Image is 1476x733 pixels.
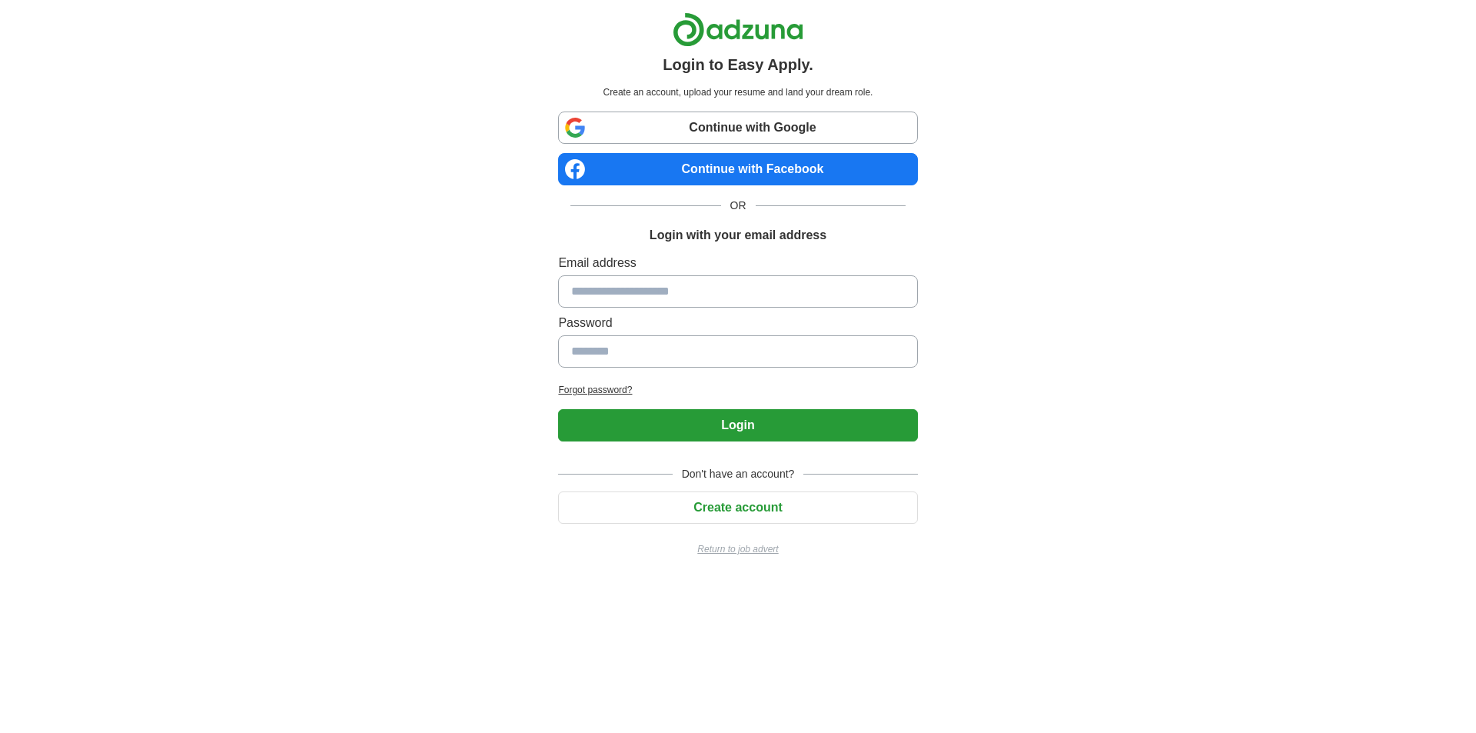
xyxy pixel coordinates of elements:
[561,85,914,99] p: Create an account, upload your resume and land your dream role.
[558,409,917,441] button: Login
[673,466,804,482] span: Don't have an account?
[558,314,917,332] label: Password
[558,254,917,272] label: Email address
[558,153,917,185] a: Continue with Facebook
[558,491,917,524] button: Create account
[558,383,917,397] a: Forgot password?
[558,542,917,556] a: Return to job advert
[558,112,917,144] a: Continue with Google
[673,12,803,47] img: Adzuna logo
[650,226,826,245] h1: Login with your email address
[558,501,917,514] a: Create account
[721,198,756,214] span: OR
[663,53,813,76] h1: Login to Easy Apply.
